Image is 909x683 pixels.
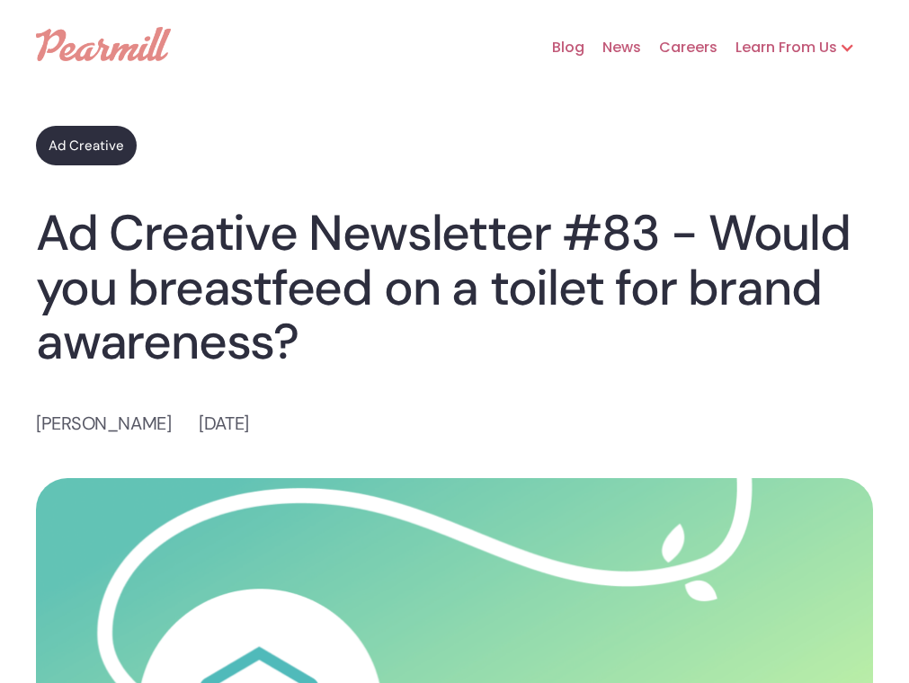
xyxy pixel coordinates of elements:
p: [DATE] [199,410,248,438]
a: Careers [641,19,717,76]
div: Learn From Us [717,37,837,58]
div: Learn From Us [717,19,873,76]
a: Blog [534,19,584,76]
a: News [584,19,641,76]
h1: Ad Creative Newsletter #83 - Would you breastfeed on a toilet for brand awareness? [36,206,873,369]
p: [PERSON_NAME] [36,410,171,438]
a: Ad Creative [36,126,137,165]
